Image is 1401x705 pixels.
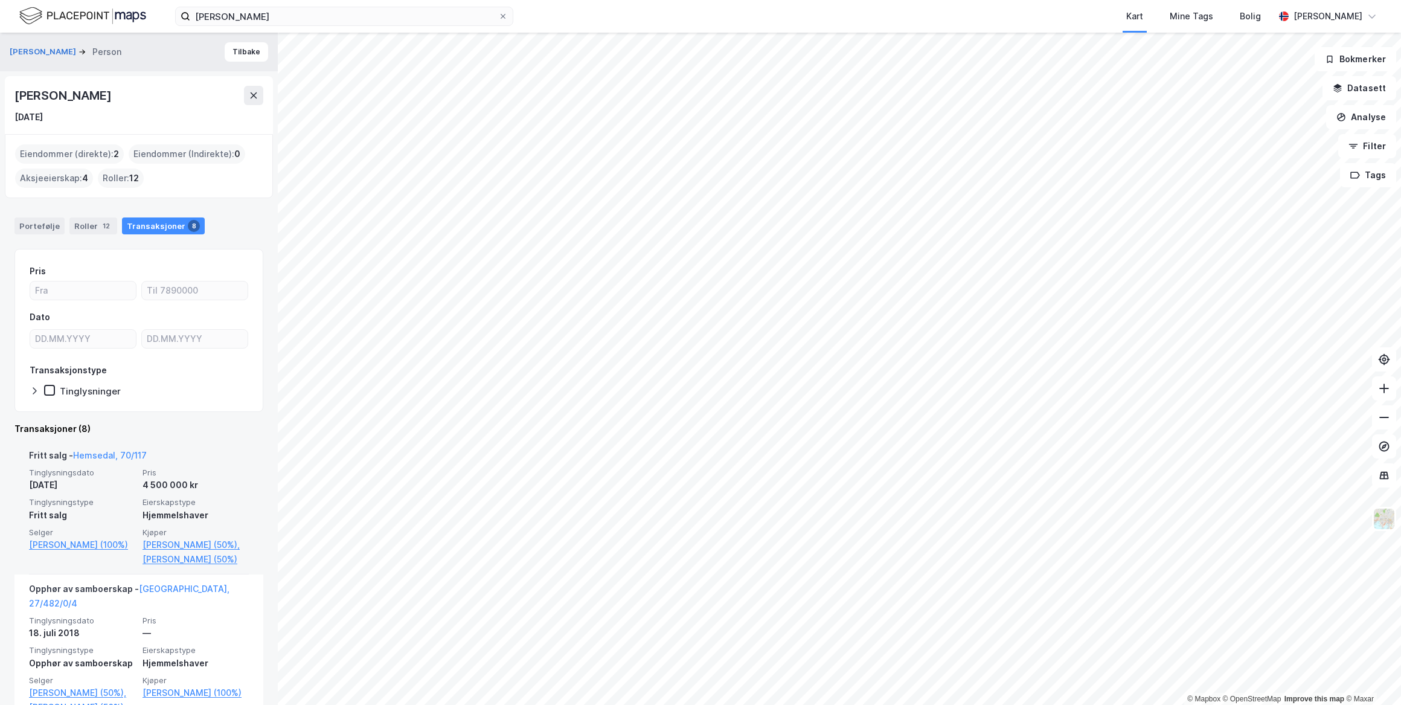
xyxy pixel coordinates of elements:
div: Eiendommer (direkte) : [15,144,124,164]
button: Tilbake [225,42,268,62]
div: [DATE] [29,478,135,492]
a: OpenStreetMap [1223,695,1281,703]
a: [PERSON_NAME] (100%) [29,538,135,552]
a: Improve this map [1284,695,1344,703]
div: Transaksjoner [122,217,205,234]
div: 4 500 000 kr [143,478,249,492]
div: Transaksjoner (8) [14,422,263,436]
div: Opphør av samboerskap [29,656,135,671]
div: Hjemmelshaver [143,508,249,523]
div: Transaksjonstype [30,363,107,378]
span: Eierskapstype [143,497,249,507]
a: [GEOGRAPHIC_DATA], 27/482/0/4 [29,584,229,608]
div: Mine Tags [1170,9,1213,24]
span: Tinglysningstype [29,645,135,655]
div: Kart [1126,9,1143,24]
input: Til 7890000 [142,282,248,300]
div: Fritt salg - [29,448,147,468]
span: 12 [129,171,139,185]
div: Roller : [98,169,144,188]
div: Eiendommer (Indirekte) : [129,144,245,164]
div: 18. juli 2018 [29,626,135,640]
img: Z [1373,507,1396,530]
a: [PERSON_NAME] (50%), [143,538,249,552]
span: Kjøper [143,527,249,538]
div: — [143,626,249,640]
button: Analyse [1326,105,1396,129]
div: 12 [100,220,112,232]
input: Søk på adresse, matrikkel, gårdeiere, leietakere eller personer [190,7,498,25]
a: Mapbox [1187,695,1220,703]
div: [PERSON_NAME] [1294,9,1362,24]
button: Tags [1340,163,1396,187]
input: Fra [30,282,136,300]
div: Kontrollprogram for chat [1341,647,1401,705]
span: Eierskapstype [143,645,249,655]
input: DD.MM.YYYY [142,330,248,348]
button: Bokmerker [1315,47,1396,71]
div: 8 [188,220,200,232]
button: Filter [1338,134,1396,158]
div: Fritt salg [29,508,135,523]
div: Portefølje [14,217,65,234]
span: Kjøper [143,675,249,686]
div: Roller [69,217,117,234]
span: 2 [114,147,119,161]
a: [PERSON_NAME] (100%) [143,686,249,700]
button: [PERSON_NAME] [10,46,79,58]
div: Tinglysninger [60,385,121,397]
span: 0 [234,147,240,161]
div: Person [92,45,121,59]
a: [PERSON_NAME] (50%), [29,686,135,700]
a: [PERSON_NAME] (50%) [143,552,249,567]
iframe: Chat Widget [1341,647,1401,705]
div: Dato [30,310,50,324]
div: [PERSON_NAME] [14,86,114,105]
div: Bolig [1240,9,1261,24]
a: Hemsedal, 70/117 [73,450,147,460]
div: [DATE] [14,110,43,124]
span: Selger [29,527,135,538]
div: Hjemmelshaver [143,656,249,671]
img: logo.f888ab2527a4732fd821a326f86c7f29.svg [19,5,146,27]
span: Tinglysningstype [29,497,135,507]
input: DD.MM.YYYY [30,330,136,348]
div: Pris [30,264,46,278]
span: Tinglysningsdato [29,468,135,478]
span: Tinglysningsdato [29,616,135,626]
button: Datasett [1322,76,1396,100]
span: 4 [82,171,88,185]
span: Pris [143,616,249,626]
div: Opphør av samboerskap - [29,582,249,616]
span: Pris [143,468,249,478]
span: Selger [29,675,135,686]
div: Aksjeeierskap : [15,169,93,188]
